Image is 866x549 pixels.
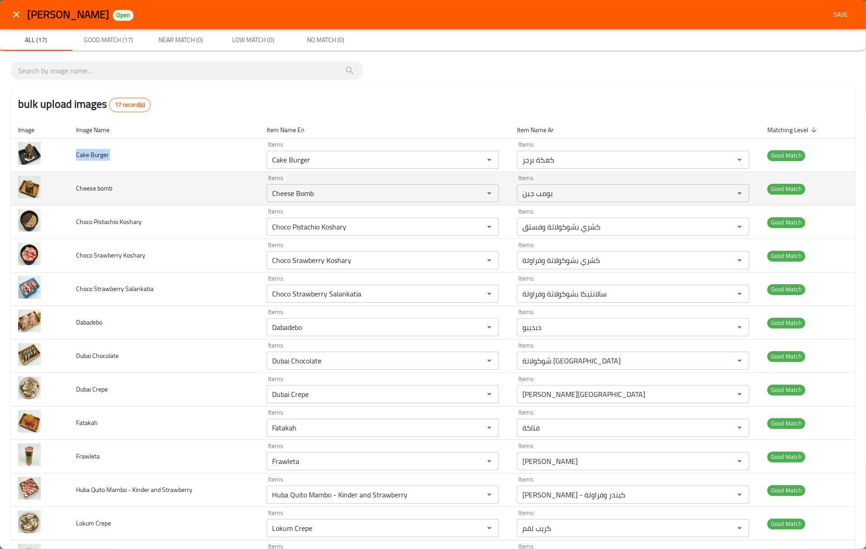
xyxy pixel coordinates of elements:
[767,217,805,228] span: Good Match
[76,450,100,462] span: Frawleta
[76,149,109,161] span: Cake Burger
[767,124,820,135] span: Matching Level
[483,187,496,200] button: Open
[18,63,355,78] input: search
[76,417,98,429] span: Fatakah
[510,121,760,138] th: Item Name Ar
[767,318,805,328] span: Good Match
[18,209,41,232] img: Choco Pistachio Koshary
[483,254,496,267] button: Open
[110,100,150,110] span: 17 record(s)
[76,182,112,194] span: Cheese bomb
[483,388,496,401] button: Open
[18,276,41,299] img: Choco Strawberry Salankatia
[483,354,496,367] button: Open
[18,96,151,112] h2: bulk upload images
[483,421,496,434] button: Open
[733,187,746,200] button: Open
[733,388,746,401] button: Open
[18,377,41,399] img: Dubai Crepe
[76,350,119,362] span: Dubai Chocolate
[76,216,142,228] span: Choco Pistachio Koshary
[150,34,212,46] span: Near Match (0)
[18,343,41,366] img: Dubai Chocolate
[767,184,805,194] span: Good Match
[483,153,496,166] button: Open
[76,283,153,295] span: Choco Strawberry Salankatia
[483,287,496,300] button: Open
[18,142,41,165] img: Cake Burger
[733,488,746,501] button: Open
[767,519,805,529] span: Good Match
[5,34,67,46] span: All (17)
[113,10,134,21] div: Open
[830,9,852,20] span: Save
[109,98,151,112] div: Total records count
[223,34,284,46] span: Low Match (0)
[5,4,27,25] button: close
[767,452,805,462] span: Good Match
[18,477,41,500] img: Huba Quito Mambo - Kinder and Strawberry
[483,455,496,468] button: Open
[767,385,805,395] span: Good Match
[733,522,746,535] button: Open
[483,321,496,334] button: Open
[18,176,41,198] img: Cheese bomb
[18,243,41,265] img: Choco Srawberry Koshary
[76,316,102,328] span: Dabadebo
[76,517,111,529] span: Lokum Crepe
[76,249,145,261] span: Choco Srawberry Koshary
[733,254,746,267] button: Open
[76,124,121,135] span: Image Name
[483,522,496,535] button: Open
[483,488,496,501] button: Open
[18,310,41,332] img: Dabadebo
[733,220,746,233] button: Open
[18,444,41,466] img: Frawleta
[733,287,746,300] button: Open
[767,351,805,362] span: Good Match
[767,284,805,295] span: Good Match
[483,220,496,233] button: Open
[76,383,108,395] span: Dubai Crepe
[76,484,192,496] span: Huba Quito Mambo - Kinder and Strawberry
[18,410,41,433] img: Fatakah
[733,354,746,367] button: Open
[767,251,805,261] span: Good Match
[767,418,805,429] span: Good Match
[733,321,746,334] button: Open
[295,34,357,46] span: No Match (0)
[259,121,510,138] th: Item Name En
[826,6,855,23] button: Save
[767,485,805,496] span: Good Match
[113,11,134,19] span: Open
[11,121,69,138] th: Image
[27,4,109,24] span: [PERSON_NAME]
[767,150,805,161] span: Good Match
[733,153,746,166] button: Open
[18,511,41,533] img: Lokum Crepe
[78,34,139,46] span: Good Match (17)
[733,421,746,434] button: Open
[733,455,746,468] button: Open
